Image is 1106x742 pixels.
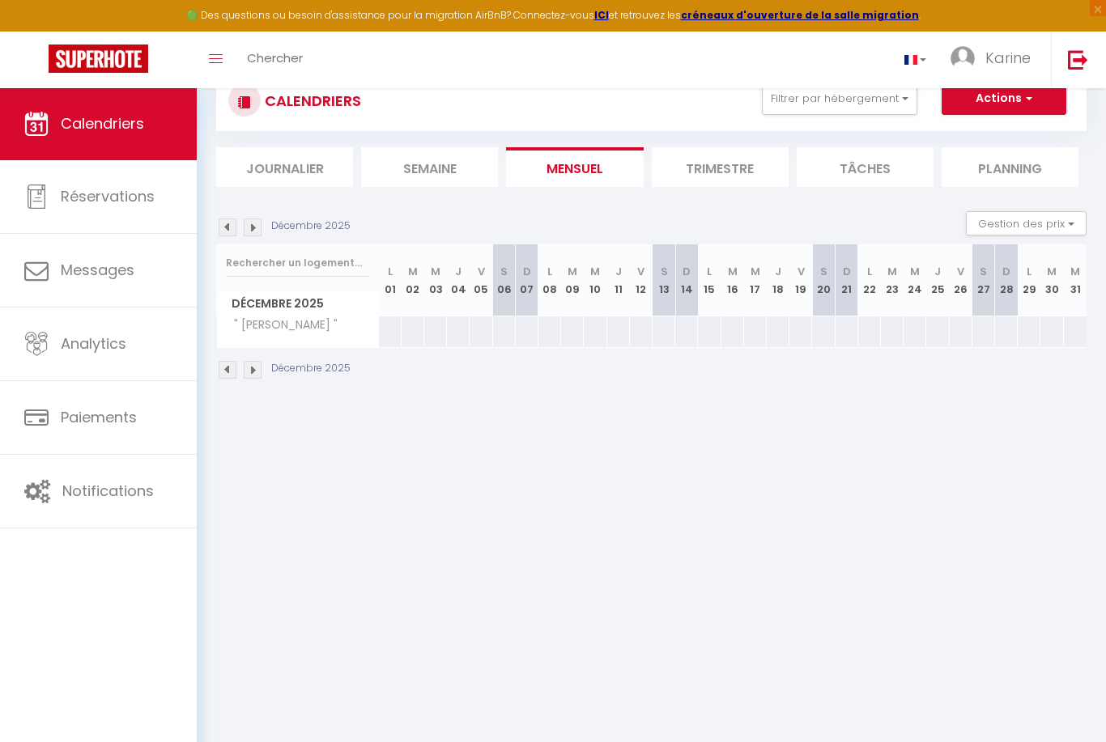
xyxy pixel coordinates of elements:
[247,49,303,66] span: Chercher
[926,244,949,316] th: 25
[538,244,561,316] th: 08
[261,83,361,119] h3: CALENDRIERS
[607,244,630,316] th: 11
[698,244,721,316] th: 15
[447,244,470,316] th: 04
[1018,244,1040,316] th: 29
[762,83,917,115] button: Filtrer par hébergement
[1027,264,1032,279] abbr: L
[661,264,668,279] abbr: S
[1068,49,1088,70] img: logout
[1047,264,1057,279] abbr: M
[972,244,995,316] th: 27
[887,264,897,279] abbr: M
[424,244,447,316] th: 03
[630,244,653,316] th: 12
[789,244,812,316] th: 19
[470,244,492,316] th: 05
[966,211,1087,235] button: Gestion des prix
[590,264,600,279] abbr: M
[594,8,609,22] a: ICI
[707,264,712,279] abbr: L
[561,244,584,316] th: 09
[523,264,531,279] abbr: D
[980,264,987,279] abbr: S
[985,48,1031,68] span: Karine
[455,264,462,279] abbr: J
[767,244,789,316] th: 18
[867,264,872,279] abbr: L
[858,244,881,316] th: 22
[675,244,698,316] th: 14
[61,407,137,427] span: Paiements
[61,333,126,354] span: Analytics
[226,248,369,278] input: Rechercher un logement...
[61,186,155,206] span: Réservations
[942,83,1066,115] button: Actions
[516,244,538,316] th: 07
[493,244,516,316] th: 06
[1002,264,1010,279] abbr: D
[500,264,508,279] abbr: S
[408,264,418,279] abbr: M
[681,8,919,22] a: créneaux d'ouverture de la salle migration
[910,264,920,279] abbr: M
[1064,244,1087,316] th: 31
[637,264,644,279] abbr: V
[751,264,760,279] abbr: M
[361,147,498,187] li: Semaine
[431,264,440,279] abbr: M
[1070,264,1080,279] abbr: M
[775,264,781,279] abbr: J
[402,244,424,316] th: 02
[62,481,154,501] span: Notifications
[217,292,378,316] span: Décembre 2025
[820,264,827,279] abbr: S
[797,147,934,187] li: Tâches
[728,264,738,279] abbr: M
[478,264,485,279] abbr: V
[836,244,858,316] th: 21
[798,264,805,279] abbr: V
[683,264,691,279] abbr: D
[216,147,353,187] li: Journalier
[843,264,851,279] abbr: D
[938,32,1051,88] a: ... Karine
[219,316,342,334] span: " [PERSON_NAME] "
[584,244,606,316] th: 10
[812,244,835,316] th: 20
[957,264,964,279] abbr: V
[950,244,972,316] th: 26
[379,244,402,316] th: 01
[995,244,1018,316] th: 28
[13,6,62,55] button: Ouvrir le widget de chat LiveChat
[388,264,393,279] abbr: L
[547,264,552,279] abbr: L
[271,218,351,234] p: Décembre 2025
[568,264,577,279] abbr: M
[904,244,926,316] th: 24
[881,244,904,316] th: 23
[506,147,643,187] li: Mensuel
[61,113,144,134] span: Calendriers
[653,244,675,316] th: 13
[615,264,622,279] abbr: J
[61,260,134,280] span: Messages
[934,264,941,279] abbr: J
[1040,244,1063,316] th: 30
[49,45,148,73] img: Super Booking
[942,147,1078,187] li: Planning
[271,361,351,376] p: Décembre 2025
[235,32,315,88] a: Chercher
[652,147,789,187] li: Trimestre
[951,46,975,70] img: ...
[744,244,767,316] th: 17
[721,244,744,316] th: 16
